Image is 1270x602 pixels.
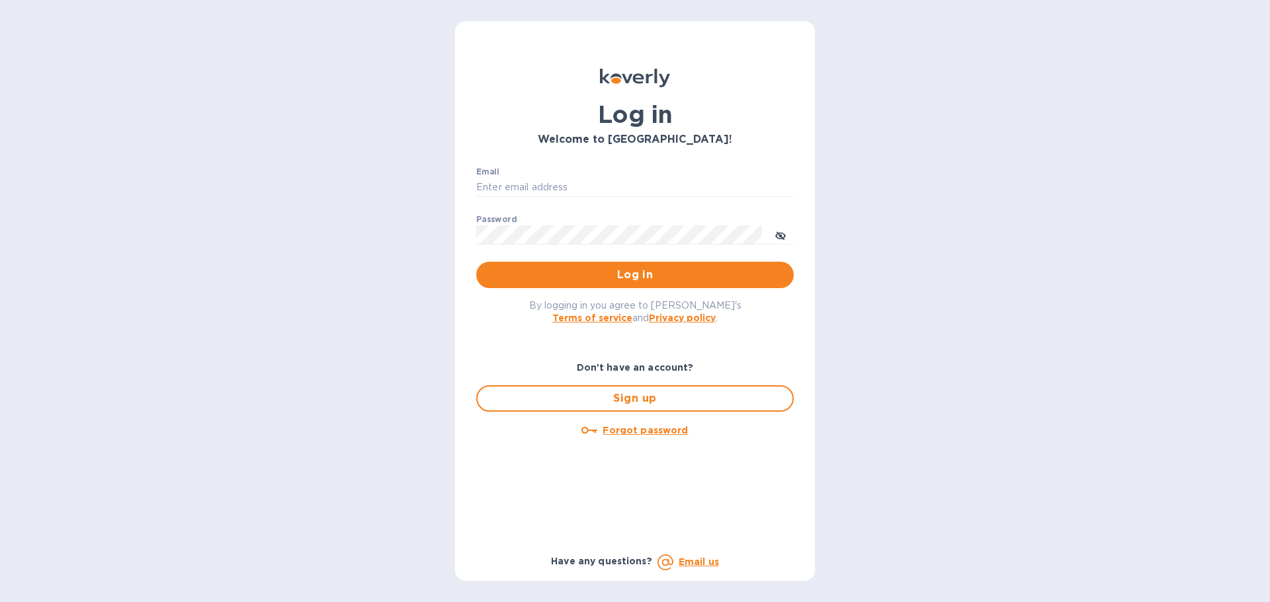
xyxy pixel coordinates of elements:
[600,69,670,87] img: Koverly
[487,267,783,283] span: Log in
[649,313,716,323] a: Privacy policy
[476,168,499,176] label: Email
[552,313,632,323] a: Terms of service
[476,178,794,198] input: Enter email address
[679,556,719,567] a: Email us
[476,100,794,128] h1: Log in
[529,300,741,323] span: By logging in you agree to [PERSON_NAME]'s and .
[476,133,794,146] h3: Welcome to [GEOGRAPHIC_DATA]!
[603,425,688,435] u: Forgot password
[577,362,694,373] b: Don't have an account?
[551,556,652,566] b: Have any questions?
[476,385,794,412] button: Sign up
[476,215,517,223] label: Password
[476,262,794,288] button: Log in
[767,221,794,248] button: toggle password visibility
[488,391,782,406] span: Sign up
